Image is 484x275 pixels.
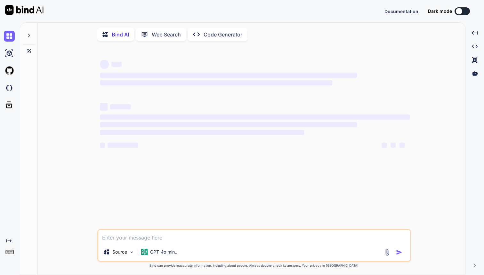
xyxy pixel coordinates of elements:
[5,5,44,15] img: Bind AI
[4,31,15,42] img: chat
[111,62,122,67] span: ‌
[383,248,391,256] img: attachment
[150,249,177,255] p: GPT-4o min..
[100,114,410,120] span: ‌
[4,65,15,76] img: githubLight
[4,48,15,59] img: ai-studio
[141,249,148,255] img: GPT-4o mini
[100,103,108,111] span: ‌
[112,31,129,38] p: Bind AI
[108,143,138,148] span: ‌
[100,130,304,135] span: ‌
[97,263,411,268] p: Bind can provide inaccurate information, including about people. Always double-check its answers....
[391,143,396,148] span: ‌
[110,104,131,109] span: ‌
[384,9,418,14] span: Documentation
[399,143,405,148] span: ‌
[100,122,357,127] span: ‌
[152,31,181,38] p: Web Search
[396,249,402,255] img: icon
[4,82,15,93] img: darkCloudIdeIcon
[112,249,127,255] p: Source
[204,31,242,38] p: Code Generator
[428,8,452,14] span: Dark mode
[100,143,105,148] span: ‌
[100,60,109,69] span: ‌
[129,249,134,255] img: Pick Models
[100,80,332,85] span: ‌
[384,8,418,15] button: Documentation
[382,143,387,148] span: ‌
[100,73,357,78] span: ‌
